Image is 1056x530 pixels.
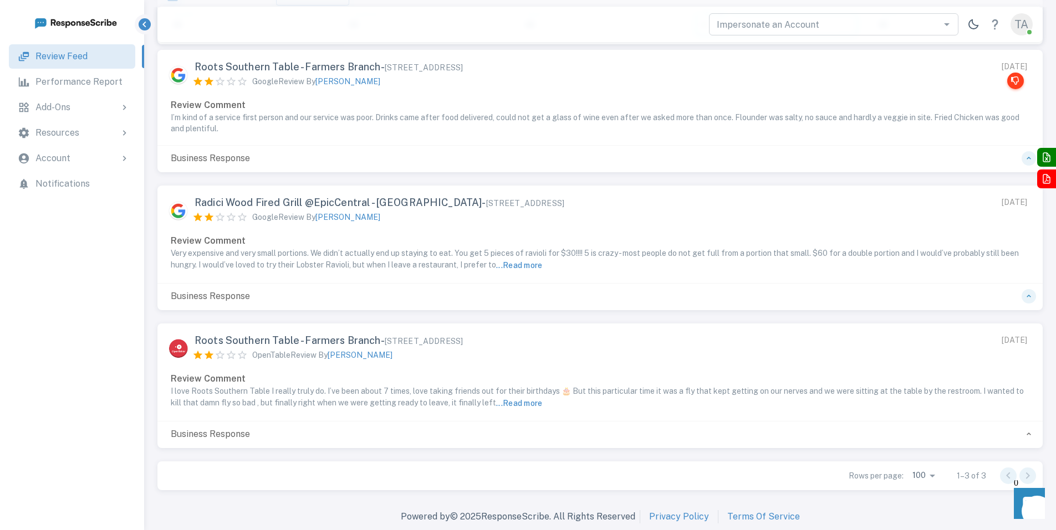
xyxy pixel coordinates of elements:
div: [DATE] [1002,197,1027,208]
p: Rows per page: [849,470,904,481]
p: Business Response [164,152,257,165]
div: 100 [908,467,939,483]
p: Review Feed [35,50,88,63]
div: Add-Ons [9,95,135,120]
p: Business Response [164,428,257,441]
p: Resources [35,126,79,140]
div: Account [9,146,135,171]
a: Terms Of Service [727,510,800,523]
p: I love Roots Southern Table I really truly do. I’ve been about 7 times, love taking friends out f... [171,385,1029,410]
p: Review Comment [171,372,1029,385]
span: Radici Wood Fired Grill @EpicCentral - [GEOGRAPHIC_DATA] - [195,197,564,209]
button: Open [939,17,955,32]
p: Notifications [35,177,90,191]
button: We do not have the login credentials for this site and therefore cannot respond. Please enter you... [1007,73,1024,89]
span: [STREET_ADDRESS] [385,63,463,72]
p: OpenTable Review By [252,349,392,361]
a: Notifications [9,172,135,196]
p: Add-Ons [35,101,70,114]
img: Google [169,65,188,85]
span: Roots Southern Table - Farmers Branch - [195,335,463,347]
p: Google Review By [252,212,380,223]
div: [DATE] [1002,61,1027,73]
img: Google [169,201,188,220]
p: Powered by © 2025 ResponseScribe. All Rights Reserved [401,510,635,523]
p: Review Comment [171,234,1029,248]
button: Export to Excel [1037,148,1056,167]
img: logo [34,16,117,29]
span: [PERSON_NAME] [315,213,380,222]
button: ...Read more [496,397,543,410]
a: Performance Report [9,70,135,94]
img: OpenTable [169,339,188,358]
div: TA [1011,13,1033,35]
a: Privacy Policy [649,510,709,523]
span: Roots Southern Table - Farmers Branch - [195,61,463,73]
button: ...Read more [496,259,543,272]
button: Export to PDF [1037,169,1056,188]
a: Review Feed [9,44,135,69]
p: 1–3 of 3 [957,470,986,481]
p: I’m kind of a service first person and our service was poor. Drinks came after food delivered, co... [171,112,1029,134]
p: Google Review By [252,76,380,88]
div: Resources [9,121,135,145]
span: [PERSON_NAME] [328,351,392,359]
p: Business Response [164,290,257,303]
span: [STREET_ADDRESS] [486,199,564,208]
p: Very expensive and very small portions. We didn’t actually end up staying to eat. You get 5 piece... [171,248,1029,272]
span: [PERSON_NAME] [315,77,380,86]
iframe: Front Chat [1003,480,1051,528]
span: [STREET_ADDRESS] [385,337,463,346]
p: Performance Report [35,75,123,89]
div: [DATE] [1002,335,1027,346]
p: Account [35,152,70,165]
a: Help Center [984,13,1006,35]
p: Review Comment [171,99,1029,112]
